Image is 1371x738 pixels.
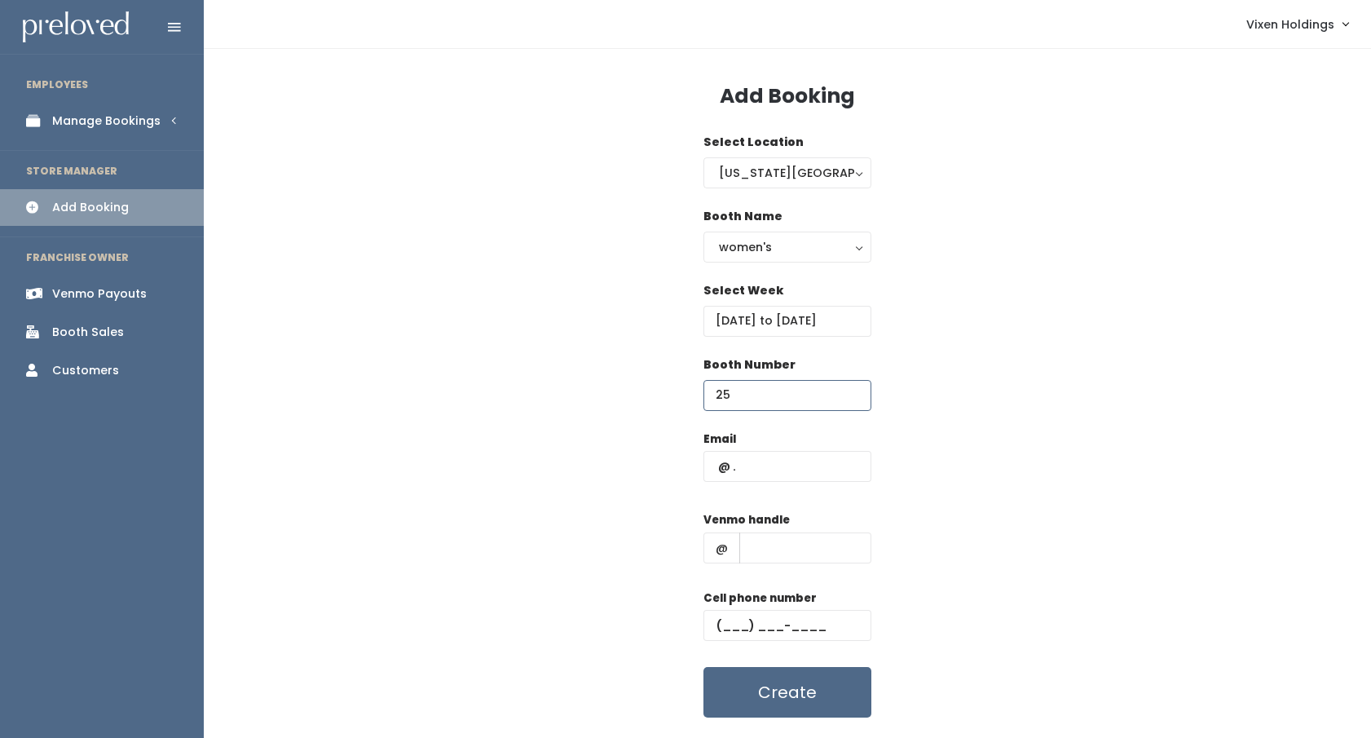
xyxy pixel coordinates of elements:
[719,238,856,256] div: women's
[703,533,740,563] span: @
[52,362,119,379] div: Customers
[703,134,804,151] label: Select Location
[703,208,782,225] label: Booth Name
[703,380,871,411] input: Booth Number
[703,306,871,337] input: Select week
[703,282,783,299] label: Select Week
[703,356,796,373] label: Booth Number
[1230,7,1364,42] a: Vixen Holdings
[703,610,871,641] input: (___) ___-____
[703,157,871,188] button: [US_STATE][GEOGRAPHIC_DATA]
[703,451,871,482] input: @ .
[703,590,817,607] label: Cell phone number
[1246,15,1334,33] span: Vixen Holdings
[52,285,147,303] div: Venmo Payouts
[52,113,161,130] div: Manage Bookings
[720,85,855,108] h3: Add Booking
[52,324,124,341] div: Booth Sales
[52,199,129,216] div: Add Booking
[719,164,856,182] div: [US_STATE][GEOGRAPHIC_DATA]
[703,232,871,263] button: women's
[703,667,871,718] button: Create
[703,431,736,448] label: Email
[23,11,129,43] img: preloved logo
[703,512,790,528] label: Venmo handle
